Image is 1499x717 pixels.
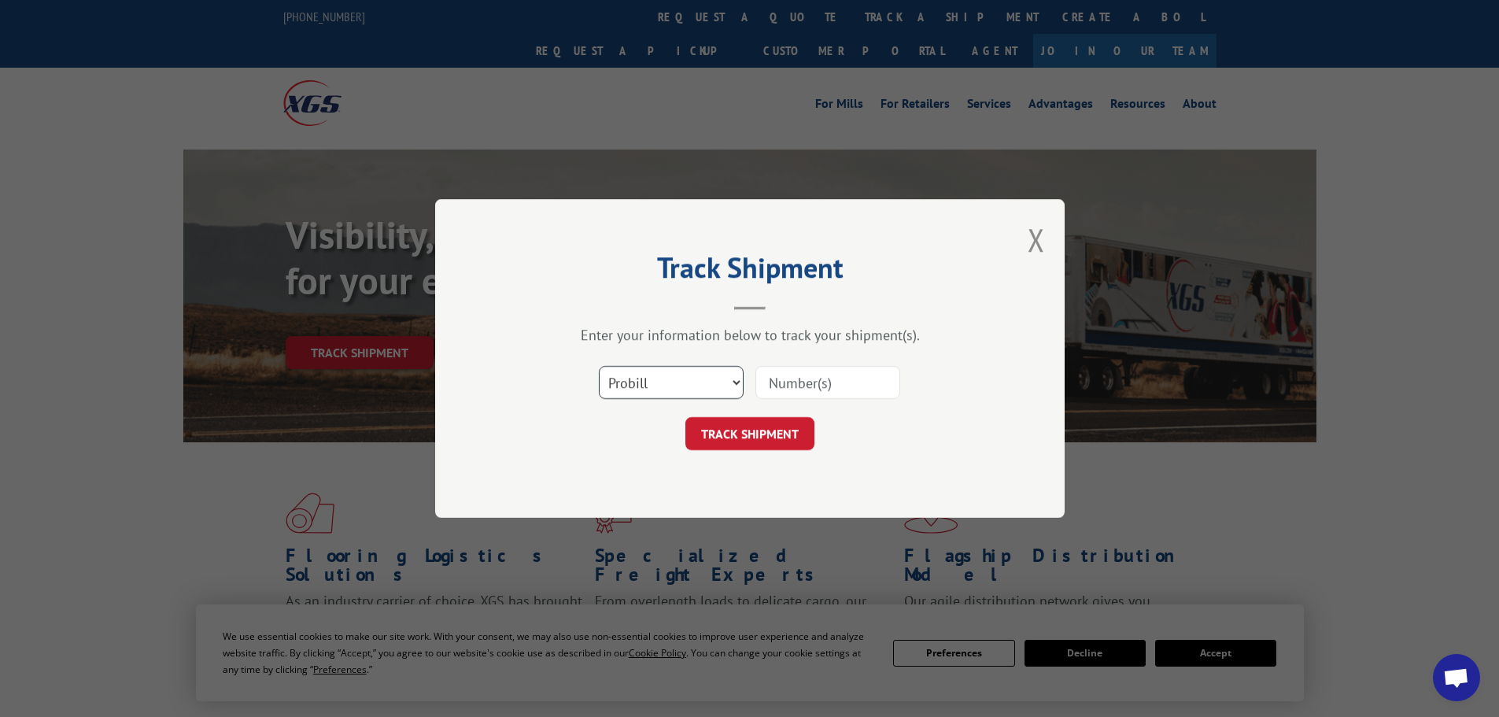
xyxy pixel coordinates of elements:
[685,417,814,450] button: TRACK SHIPMENT
[1028,219,1045,261] button: Close modal
[1433,654,1480,701] div: Open chat
[514,257,986,286] h2: Track Shipment
[755,366,900,399] input: Number(s)
[514,326,986,344] div: Enter your information below to track your shipment(s).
